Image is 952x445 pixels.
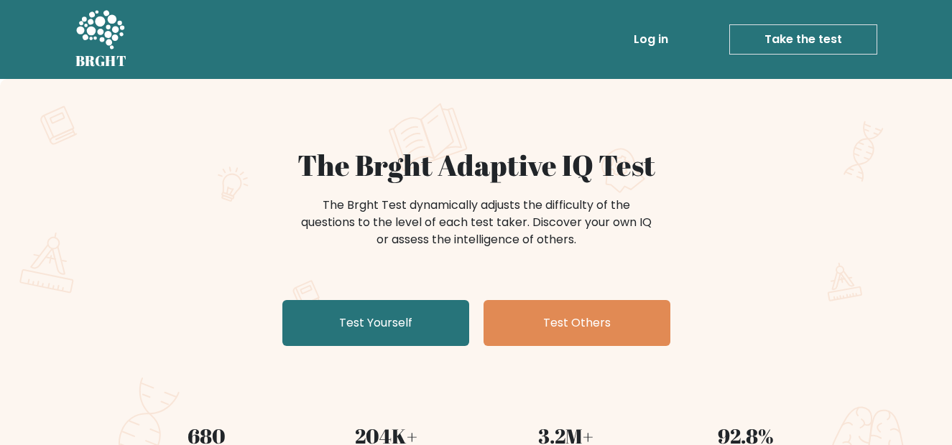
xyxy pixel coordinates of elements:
a: Test Yourself [282,300,469,346]
h1: The Brght Adaptive IQ Test [126,148,827,182]
a: BRGHT [75,6,127,73]
a: Take the test [729,24,877,55]
a: Test Others [484,300,670,346]
h5: BRGHT [75,52,127,70]
div: The Brght Test dynamically adjusts the difficulty of the questions to the level of each test take... [297,197,656,248]
a: Log in [628,25,674,54]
